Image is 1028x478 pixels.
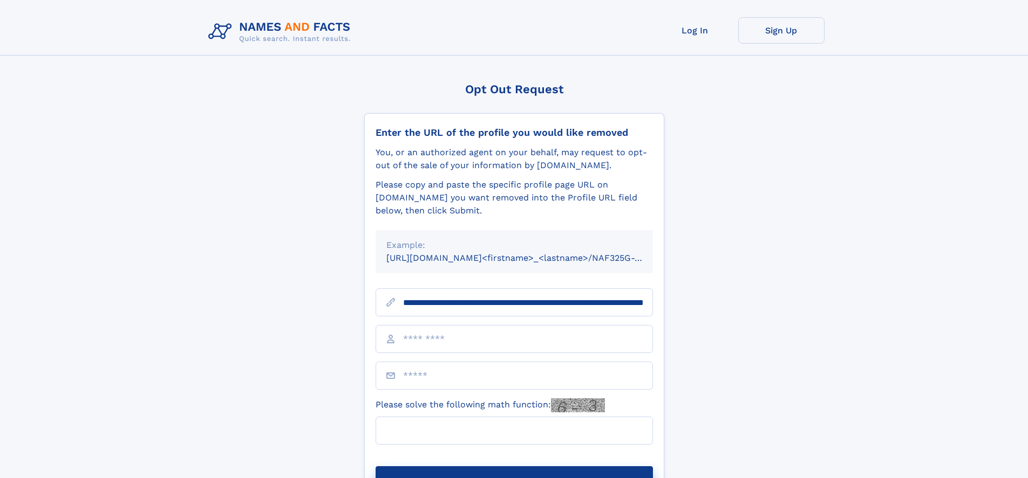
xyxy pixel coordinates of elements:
[386,253,673,263] small: [URL][DOMAIN_NAME]<firstname>_<lastname>/NAF325G-xxxxxxxx
[738,17,825,44] a: Sign Up
[376,146,653,172] div: You, or an authorized agent on your behalf, may request to opt-out of the sale of your informatio...
[204,17,359,46] img: Logo Names and Facts
[364,82,664,96] div: Opt Out Request
[376,178,653,217] div: Please copy and paste the specific profile page URL on [DOMAIN_NAME] you want removed into the Pr...
[652,17,738,44] a: Log In
[376,127,653,138] div: Enter the URL of the profile you would like removed
[376,398,605,412] label: Please solve the following math function:
[386,239,642,252] div: Example:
